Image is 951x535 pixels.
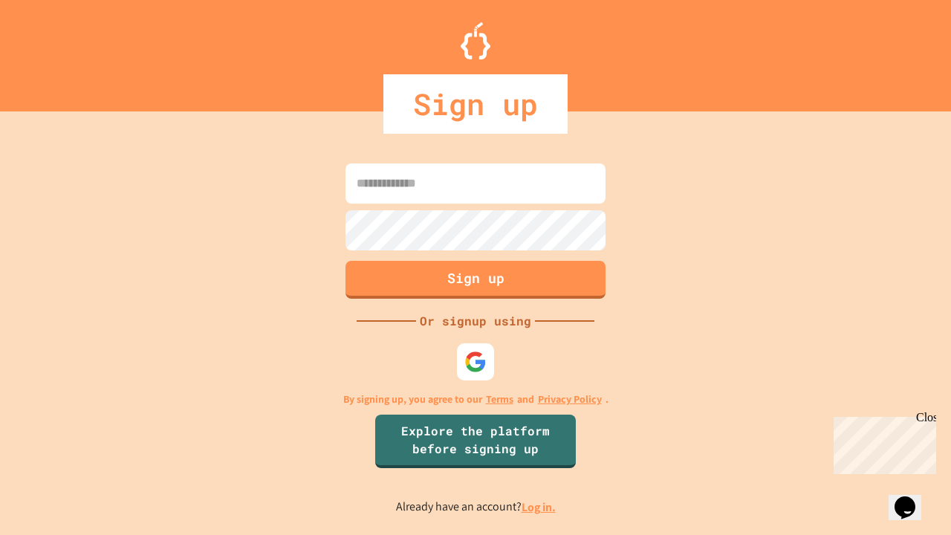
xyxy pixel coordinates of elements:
[396,498,556,516] p: Already have an account?
[416,312,535,330] div: Or signup using
[522,499,556,515] a: Log in.
[828,411,936,474] iframe: chat widget
[464,351,487,373] img: google-icon.svg
[383,74,568,134] div: Sign up
[486,392,513,407] a: Terms
[343,392,608,407] p: By signing up, you agree to our and .
[889,476,936,520] iframe: chat widget
[461,22,490,59] img: Logo.svg
[6,6,103,94] div: Chat with us now!Close
[538,392,602,407] a: Privacy Policy
[345,261,606,299] button: Sign up
[375,415,576,468] a: Explore the platform before signing up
